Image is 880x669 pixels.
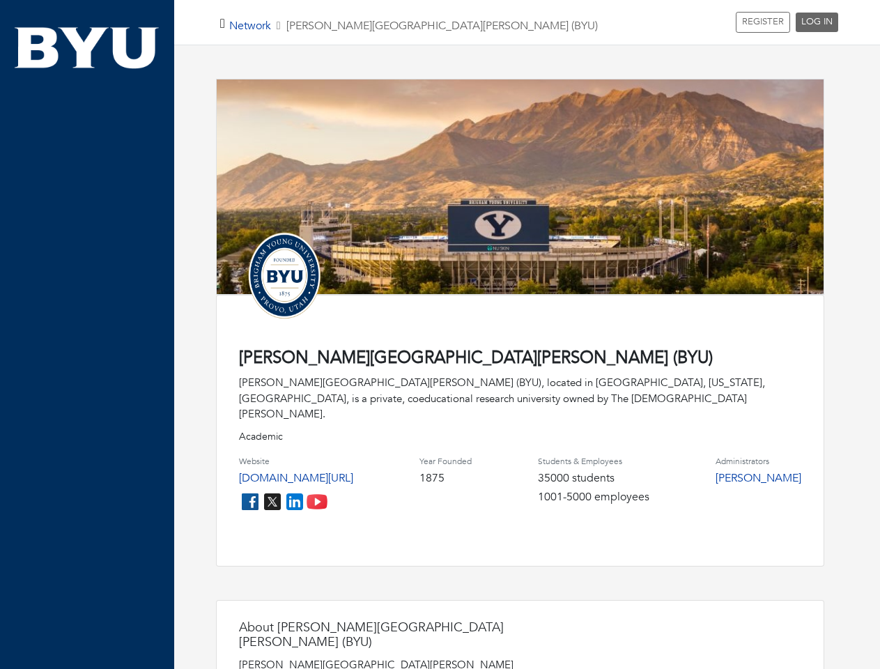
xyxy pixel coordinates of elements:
h4: Year Founded [419,456,472,466]
img: twitter_icon-7d0bafdc4ccc1285aa2013833b377ca91d92330db209b8298ca96278571368c9.png [261,491,284,513]
img: lavell-edwards-stadium.jpg [217,79,824,307]
h4: Website [239,456,353,466]
img: Untitled-design-3.png [239,230,330,321]
img: linkedin_icon-84db3ca265f4ac0988026744a78baded5d6ee8239146f80404fb69c9eee6e8e7.png [284,491,306,513]
div: [PERSON_NAME][GEOGRAPHIC_DATA][PERSON_NAME] (BYU), located in [GEOGRAPHIC_DATA], [US_STATE], [GEO... [239,375,801,422]
h4: 35000 students [538,472,649,485]
h4: Students & Employees [538,456,649,466]
img: youtube_icon-fc3c61c8c22f3cdcae68f2f17984f5f016928f0ca0694dd5da90beefb88aa45e.png [306,491,328,513]
h4: Administrators [716,456,801,466]
h5: [PERSON_NAME][GEOGRAPHIC_DATA][PERSON_NAME] (BYU) [229,20,598,33]
a: [DOMAIN_NAME][URL] [239,470,353,486]
h4: 1875 [419,472,472,485]
a: Network [229,18,271,33]
a: LOG IN [796,13,838,32]
a: REGISTER [736,12,790,33]
h4: About [PERSON_NAME][GEOGRAPHIC_DATA][PERSON_NAME] (BYU) [239,620,518,650]
p: Academic [239,429,801,444]
img: facebook_icon-256f8dfc8812ddc1b8eade64b8eafd8a868ed32f90a8d2bb44f507e1979dbc24.png [239,491,261,513]
h4: [PERSON_NAME][GEOGRAPHIC_DATA][PERSON_NAME] (BYU) [239,348,801,369]
img: BYU.png [14,24,160,71]
h4: 1001-5000 employees [538,491,649,504]
a: [PERSON_NAME] [716,470,801,486]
